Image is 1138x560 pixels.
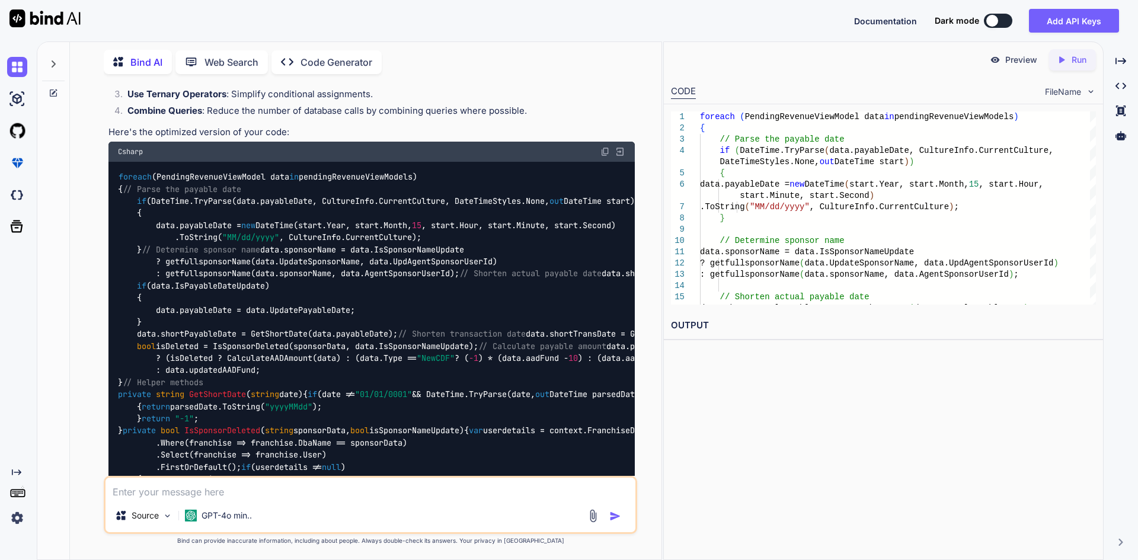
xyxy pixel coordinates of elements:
[671,269,685,280] div: 13
[156,389,184,400] span: string
[7,185,27,205] img: darkCloudIdeIcon
[954,202,958,212] span: ;
[990,55,1000,65] img: preview
[744,112,884,121] span: PendingRevenueViewModel data
[123,425,464,436] span: ( )
[7,57,27,77] img: chat
[241,462,251,472] span: if
[700,270,800,279] span: : getfullsponsorName
[1072,54,1086,66] p: Run
[478,341,606,351] span: // Calculate payable amount
[118,147,143,156] span: Csharp
[804,270,1008,279] span: data.sponsorName, data.AgentSponsorUserId
[123,184,241,194] span: // Parse the payable date
[142,413,170,424] span: return
[671,168,685,179] div: 5
[869,191,874,200] span: )
[118,389,151,400] span: private
[671,145,685,156] div: 4
[1053,258,1058,268] span: )
[7,508,27,528] img: settings
[251,389,279,400] span: string
[1045,86,1081,98] span: FileName
[119,172,152,183] span: foreach
[137,341,156,351] span: bool
[459,268,602,279] span: // Shorten actual payable date
[935,15,979,27] span: Dark mode
[251,389,298,400] span: date
[350,425,369,436] span: bool
[949,202,954,212] span: )
[720,292,869,302] span: // Shorten actual payable date
[586,509,600,523] img: attachment
[968,180,979,189] span: 15
[700,303,909,313] span: data.shortActualPayableDate = GetShortDate
[740,112,744,121] span: (
[844,180,849,189] span: (
[720,213,724,223] span: }
[7,121,27,141] img: githubLight
[142,244,260,255] span: // Determine sponsor name
[161,425,180,436] span: bool
[700,202,745,212] span: .ToString
[854,15,917,27] button: Documentation
[108,126,635,139] p: Here's the optimized version of your code:
[700,123,705,133] span: {
[671,224,685,235] div: 9
[894,112,1014,121] span: pendingRevenueViewModels
[265,401,312,412] span: "yyyyMMdd"
[609,510,621,522] img: icon
[308,389,317,400] span: if
[700,247,914,257] span: data.sponsorName = data.IsSponsorNameUpdate
[123,425,156,436] span: private
[740,146,824,155] span: DateTime.TryParse
[204,55,258,69] p: Web Search
[118,171,1085,533] code: (PendingRevenueViewModel data pendingRevenueViewModels) { (DateTime.TryParse(data.payableDate, Cu...
[7,89,27,109] img: ai-studio
[469,425,483,436] span: var
[241,220,255,231] span: new
[412,220,421,231] span: 15
[909,303,914,313] span: (
[720,236,844,245] span: // Determine sponsor name
[600,147,610,156] img: copy
[185,510,197,521] img: GPT-4o mini
[118,389,303,400] span: ( )
[175,413,194,424] span: "-1"
[829,146,1053,155] span: data.payableDate, CultureInfo.CurrentCulture,
[671,134,685,145] div: 3
[671,247,685,258] div: 11
[720,168,724,178] span: {
[700,180,789,189] span: data.payableDate =
[615,146,625,157] img: Open in Browser
[734,146,739,155] span: (
[824,146,829,155] span: (
[804,180,844,189] span: DateTime
[189,389,246,400] span: GetShortDate
[184,425,260,436] span: IsSponsorDeleted
[469,353,478,363] span: -1
[202,510,252,521] p: GPT-4o min..
[1009,270,1014,279] span: )
[819,157,834,167] span: out
[835,157,904,167] span: DateTime start
[535,389,549,400] span: out
[671,280,685,292] div: 14
[671,123,685,134] div: 2
[127,88,226,100] strong: Use Ternary Operators
[127,72,235,83] strong: Use
[137,196,146,206] span: if
[132,510,159,521] p: Source
[123,377,203,388] span: // Helper methods
[1029,9,1119,33] button: Add API Keys
[744,202,749,212] span: (
[800,270,804,279] span: (
[671,258,685,269] div: 12
[301,55,372,69] p: Code Generator
[720,135,844,144] span: // Parse the payable date
[700,258,800,268] span: ? getfullsponsorName
[549,196,564,206] span: out
[740,191,869,200] span: start.Minute, start.Second
[884,112,894,121] span: in
[720,157,819,167] span: DateTimeStyles.None,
